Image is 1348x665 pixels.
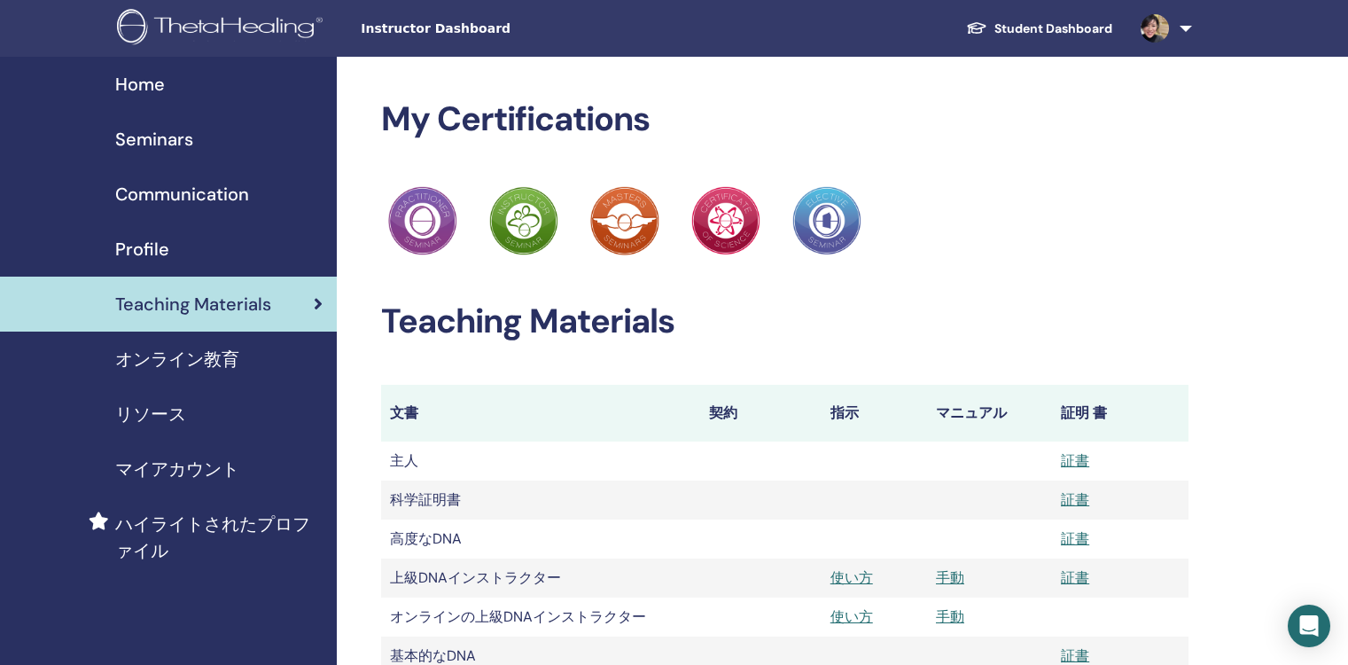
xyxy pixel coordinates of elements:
img: Practitioner [489,186,558,255]
a: 手動 [936,607,964,626]
th: マニュアル [927,385,1052,442]
img: graduation-cap-white.svg [966,20,987,35]
td: 高度なDNA [381,520,700,559]
th: 文書 [381,385,700,442]
span: オンライン教育 [115,346,239,372]
span: Instructor Dashboard [361,20,627,38]
span: ハイライトされたプロファイル [115,511,323,564]
a: 証書 [1061,451,1089,470]
a: 証書 [1061,490,1089,509]
span: マイアカウント [115,456,239,482]
a: 使い方 [830,607,873,626]
font: Student Dashboard [994,20,1112,36]
img: Practitioner [792,186,861,255]
h2: Teaching Materials [381,301,1188,342]
a: 証書 [1061,646,1089,665]
img: Practitioner [691,186,760,255]
a: Student Dashboard [952,12,1126,45]
div: インターコムメッセンジャーを開く [1288,605,1330,647]
h2: My Certifications [381,99,1188,140]
a: 証書 [1061,568,1089,587]
td: 上級DNAインストラクター [381,559,700,598]
img: Practitioner [590,186,659,255]
img: Practitioner [388,186,457,255]
span: Home [115,71,165,98]
span: Seminars [115,126,193,153]
a: 手動 [936,568,964,587]
td: 主人 [381,442,700,481]
th: 指示 [822,385,927,442]
a: 証書 [1061,529,1089,548]
th: 契約 [700,385,822,442]
td: オンラインの上級DNAインストラクター [381,598,700,637]
img: logo.png [117,9,329,49]
span: Profile [115,236,169,262]
td: 科学証明書 [381,481,700,520]
th: 証明 書 [1052,385,1188,442]
a: 使い方 [830,568,873,587]
img: default.jpg [1141,14,1169,43]
span: Teaching Materials [115,291,271,317]
span: リソース [115,401,186,427]
span: Communication [115,181,249,207]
